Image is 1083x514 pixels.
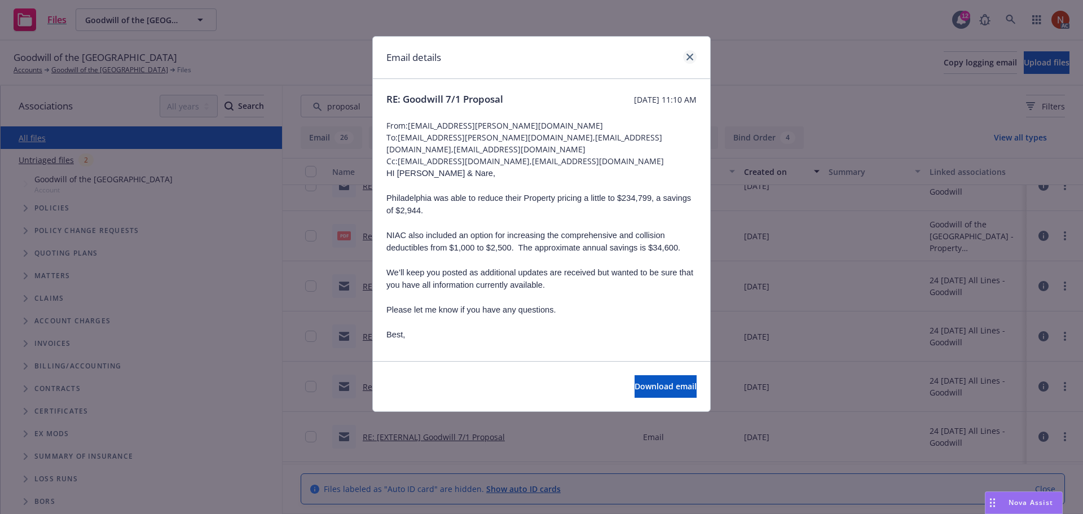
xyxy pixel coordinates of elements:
p: HI [PERSON_NAME] & Nare, [386,167,697,179]
a: close [683,50,697,64]
button: Download email [635,375,697,398]
button: Nova Assist [985,491,1063,514]
span: RE: Goodwill 7/1 Proposal [386,93,503,106]
p: Please let me know if you have any questions. [386,304,697,316]
span: To: [EMAIL_ADDRESS][PERSON_NAME][DOMAIN_NAME],[EMAIL_ADDRESS][DOMAIN_NAME],[EMAIL_ADDRESS][DOMAIN... [386,131,697,155]
span: [DATE] 11:10 AM [634,94,697,106]
h1: Email details [386,50,441,65]
div: Drag to move [985,492,1000,513]
p: Philadelphia was able to reduce their Property pricing a little to $234,799, a savings of $2,944. [386,192,697,217]
span: Cc: [EMAIL_ADDRESS][DOMAIN_NAME],[EMAIL_ADDRESS][DOMAIN_NAME] [386,155,697,167]
p: We’ll keep you posted as additional updates are received but wanted to be sure that you have all ... [386,266,697,291]
span: Nova Assist [1009,498,1053,507]
span: From: [EMAIL_ADDRESS][PERSON_NAME][DOMAIN_NAME] [386,120,697,131]
p: Best, [386,316,697,341]
span: Download email [635,381,697,392]
p: NIAC also included an option for increasing the comprehensive and collision deductibles from $1,0... [386,229,697,254]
